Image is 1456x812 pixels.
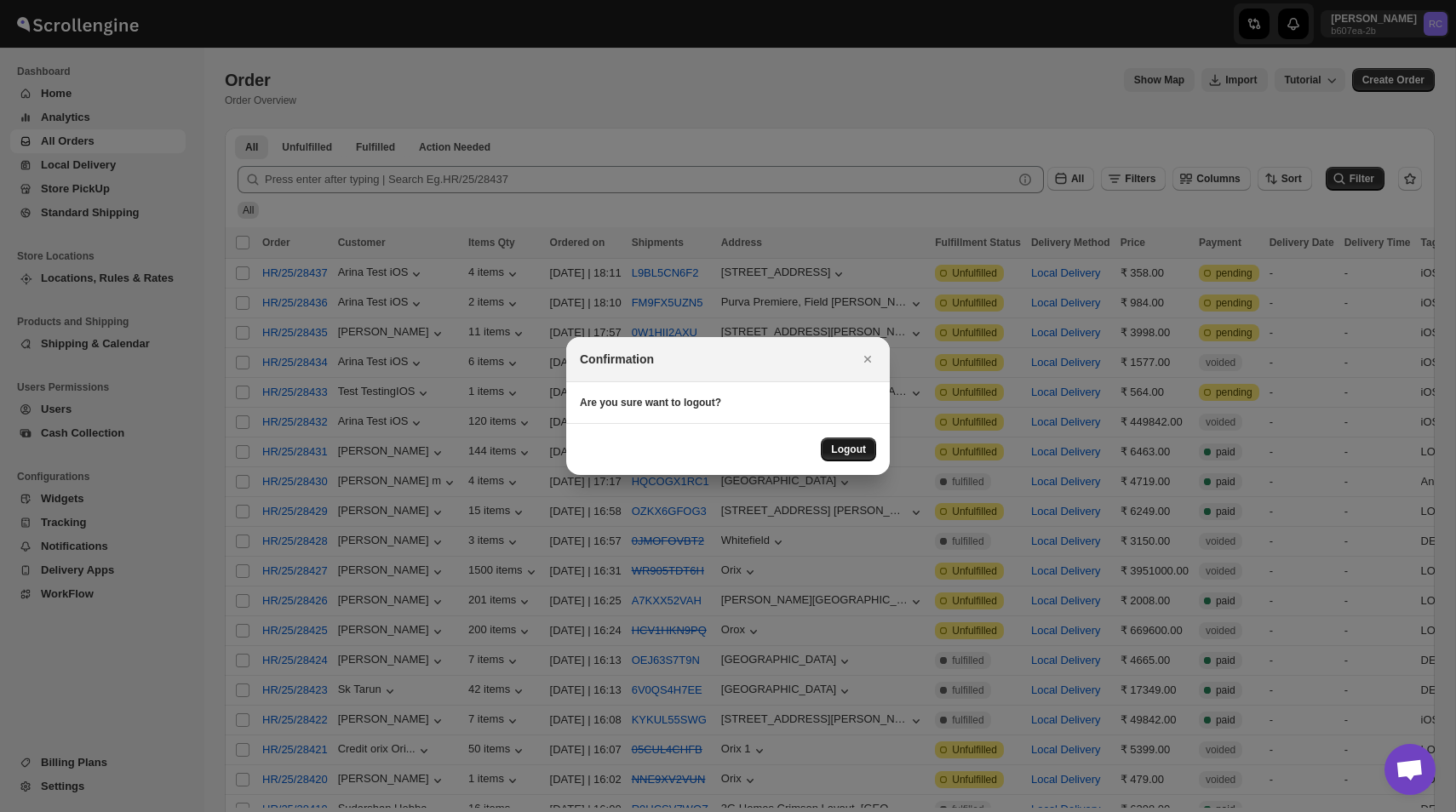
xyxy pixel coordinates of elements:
h3: Are you sure want to logout? [580,396,876,409]
h2: Confirmation [580,351,654,368]
span: Logout [831,443,866,456]
button: Logout [821,437,876,461]
button: Close [856,347,880,371]
div: Open chat [1384,744,1436,795]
